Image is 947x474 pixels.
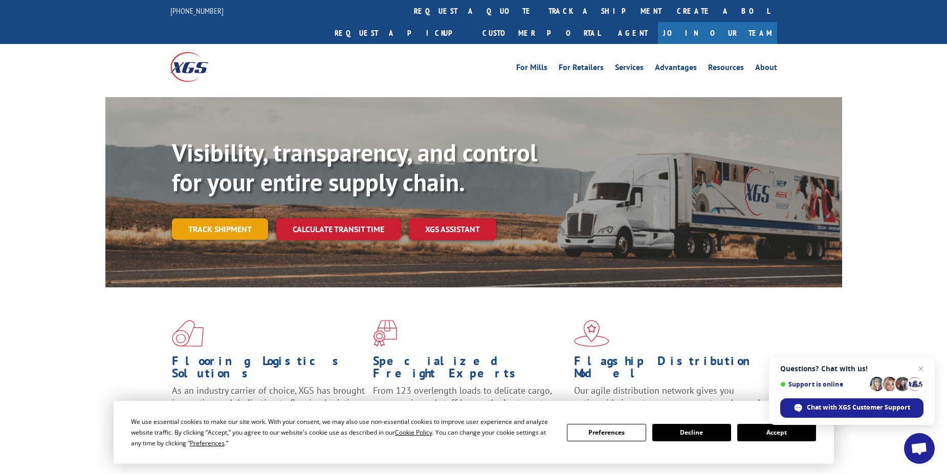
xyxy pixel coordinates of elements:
[373,385,566,430] p: From 123 overlength loads to delicate cargo, our experienced staff knows the best way to move you...
[574,385,762,409] span: Our agile distribution network gives you nationwide inventory management on demand.
[172,355,365,385] h1: Flooring Logistics Solutions
[615,63,644,75] a: Services
[655,63,697,75] a: Advantages
[327,22,475,44] a: Request a pickup
[608,22,658,44] a: Agent
[708,63,744,75] a: Resources
[172,218,268,240] a: Track shipment
[172,320,204,347] img: xgs-icon-total-supply-chain-intelligence-red
[172,385,365,421] span: As an industry carrier of choice, XGS has brought innovation and dedication to flooring logistics...
[755,63,777,75] a: About
[737,424,816,441] button: Accept
[807,403,910,412] span: Chat with XGS Customer Support
[114,401,834,464] div: Cookie Consent Prompt
[131,416,555,448] div: We use essential cookies to make our site work. With your consent, we may also use non-essential ...
[170,6,224,16] a: [PHONE_NUMBER]
[567,424,646,441] button: Preferences
[373,355,566,385] h1: Specialized Freight Experts
[409,218,496,240] a: XGS ASSISTANT
[559,63,604,75] a: For Retailers
[395,428,432,437] span: Cookie Policy
[516,63,547,75] a: For Mills
[780,365,923,373] span: Questions? Chat with us!
[574,320,609,347] img: xgs-icon-flagship-distribution-model-red
[276,218,401,240] a: Calculate transit time
[172,137,537,198] b: Visibility, transparency, and control for your entire supply chain.
[190,439,225,447] span: Preferences
[904,433,935,464] a: Open chat
[658,22,777,44] a: Join Our Team
[373,320,397,347] img: xgs-icon-focused-on-flooring-red
[780,380,866,388] span: Support is online
[574,355,767,385] h1: Flagship Distribution Model
[652,424,731,441] button: Decline
[780,398,923,418] span: Chat with XGS Customer Support
[475,22,608,44] a: Customer Portal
